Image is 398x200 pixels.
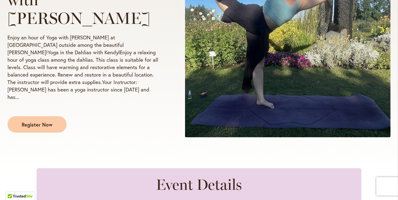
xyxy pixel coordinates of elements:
p: Enjoy an hour of Yoga with [PERSON_NAME] at [GEOGRAPHIC_DATA] outside among the beautiful [PERSON... [7,34,162,101]
iframe: Launch Accessibility Center [5,178,22,195]
h2: Event Details [44,176,354,193]
a: Register Now [7,116,67,133]
span: Register Now [22,121,52,128]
